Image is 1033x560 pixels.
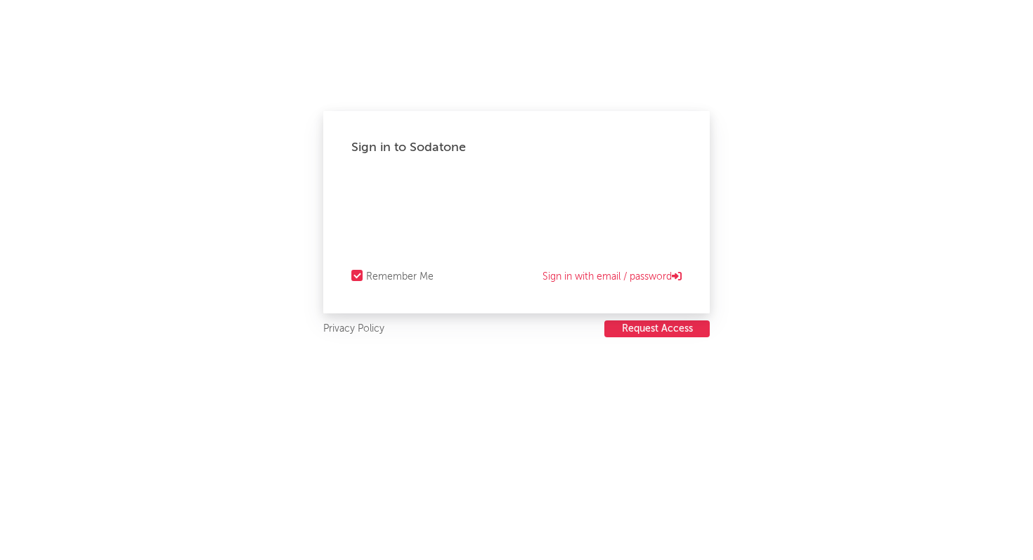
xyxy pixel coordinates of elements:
a: Sign in with email / password [543,268,682,285]
button: Request Access [604,320,710,337]
a: Privacy Policy [323,320,384,338]
div: Sign in to Sodatone [351,139,682,156]
a: Request Access [604,320,710,338]
div: Remember Me [366,268,434,285]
